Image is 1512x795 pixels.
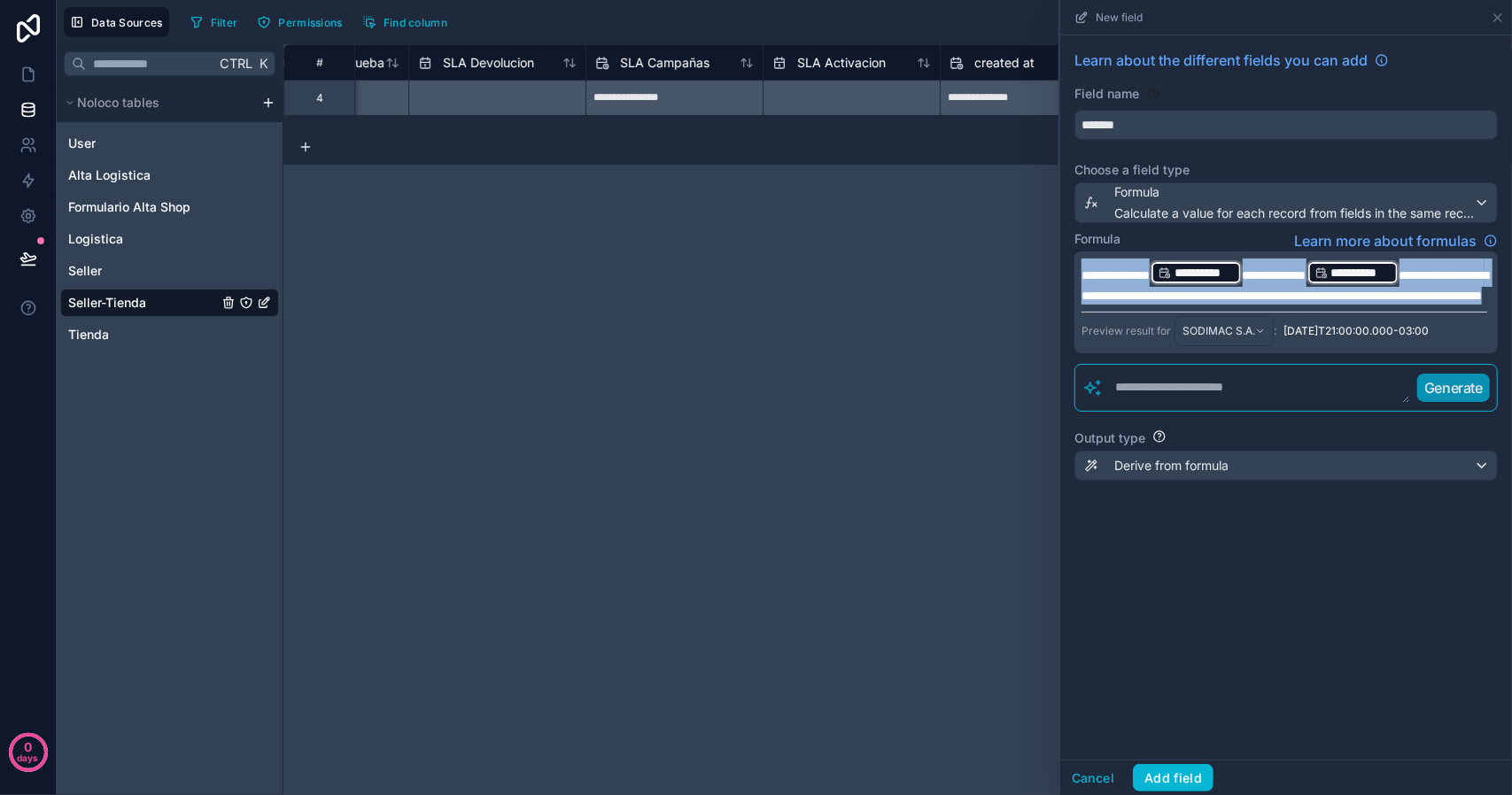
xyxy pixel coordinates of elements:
[1074,451,1498,481] button: Derive from formula
[24,738,32,756] p: 0
[1417,374,1490,402] button: Generate
[298,56,341,69] div: #
[1082,316,1276,346] div: Preview result for :
[1182,324,1255,338] span: SODIMAC S.A.
[1074,50,1389,71] a: Learn about the different fields you can add
[1133,764,1213,792] button: Add field
[316,91,323,105] div: 4
[278,16,342,29] span: Permissions
[1114,457,1229,475] span: Derive from formula
[1074,429,1145,447] label: Output type
[1283,324,1429,338] span: [DATE]T21:00:00.000-03:00
[1175,316,1274,346] button: SODIMAC S.A.
[356,9,454,35] button: Find column
[211,16,238,29] span: Filter
[797,54,886,72] span: SLA Activacion
[18,745,39,770] p: days
[974,54,1035,72] span: created at
[1294,230,1477,251] span: Learn more about formulas
[1424,377,1483,398] p: Generate
[1096,11,1143,25] span: New field
[183,9,244,35] button: Filter
[1074,161,1498,179] label: Choose a field type
[64,7,169,37] button: Data Sources
[251,9,348,35] button: Permissions
[384,16,447,29] span: Find column
[251,9,355,35] a: Permissions
[1114,205,1474,222] span: Calculate a value for each record from fields in the same record
[1074,50,1368,71] span: Learn about the different fields you can add
[1074,85,1139,103] label: Field name
[1294,230,1498,251] a: Learn more about formulas
[1060,764,1126,792] button: Cancel
[1114,183,1474,201] span: Formula
[1074,182,1498,223] button: FormulaCalculate a value for each record from fields in the same record
[91,16,163,29] span: Data Sources
[218,52,254,74] span: Ctrl
[257,58,269,70] span: K
[620,54,709,72] span: SLA Campañas
[443,54,534,72] span: SLA Devolucion
[1074,230,1120,248] label: Formula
